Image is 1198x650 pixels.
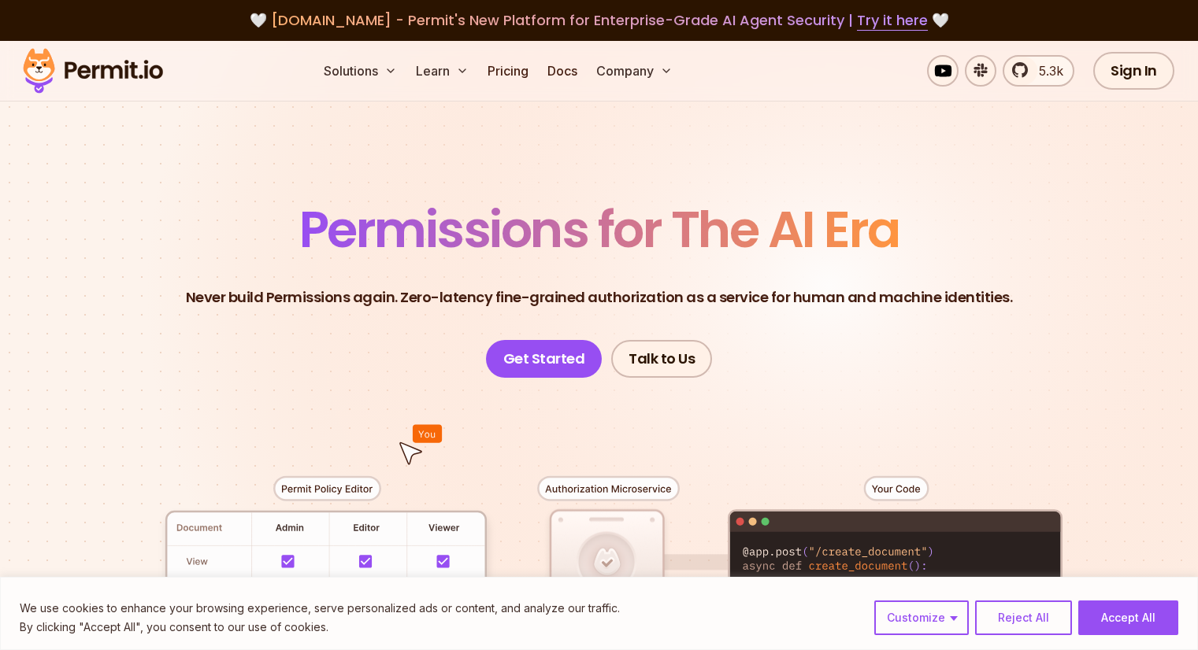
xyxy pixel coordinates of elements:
a: 5.3k [1003,55,1074,87]
a: Sign In [1093,52,1174,90]
button: Reject All [975,600,1072,635]
span: Permissions for The AI Era [299,194,899,264]
p: We use cookies to enhance your browsing experience, serve personalized ads or content, and analyz... [20,599,620,618]
a: Get Started [486,340,603,378]
div: 🤍 🤍 [38,9,1160,31]
button: Customize [874,600,969,635]
a: Try it here [857,10,928,31]
button: Learn [410,55,475,87]
a: Docs [541,55,584,87]
a: Pricing [481,55,535,87]
span: [DOMAIN_NAME] - Permit's New Platform for Enterprise-Grade AI Agent Security | [271,10,928,30]
p: By clicking "Accept All", you consent to our use of cookies. [20,618,620,637]
button: Solutions [317,55,403,87]
button: Accept All [1078,600,1178,635]
button: Company [590,55,679,87]
span: 5.3k [1029,61,1063,80]
a: Talk to Us [611,340,712,378]
p: Never build Permissions again. Zero-latency fine-grained authorization as a service for human and... [186,286,1013,308]
img: Permit logo [16,44,170,98]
